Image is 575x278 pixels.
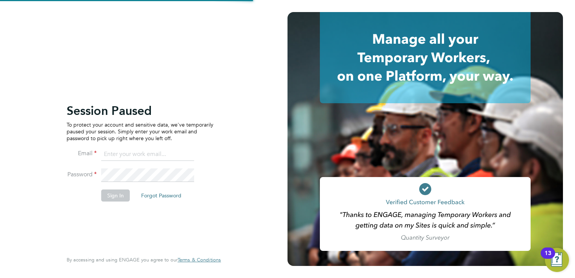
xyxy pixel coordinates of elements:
[178,257,221,263] a: Terms & Conditions
[178,257,221,263] span: Terms & Conditions
[545,253,551,263] div: 13
[67,257,221,263] span: By accessing and using ENGAGE you agree to our
[67,171,97,179] label: Password
[101,148,194,161] input: Enter your work email...
[67,121,213,142] p: To protect your account and sensitive data, we've temporarily paused your session. Simply enter y...
[101,189,130,202] button: Sign In
[545,248,569,272] button: Open Resource Center, 13 new notifications
[67,150,97,157] label: Email
[135,189,187,202] button: Forgot Password
[67,103,213,118] h2: Session Paused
